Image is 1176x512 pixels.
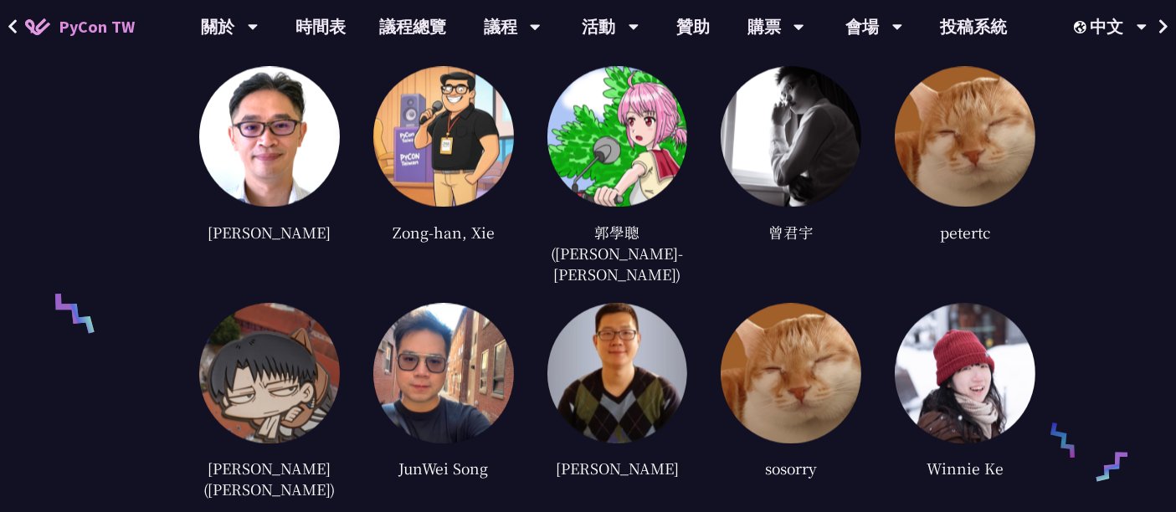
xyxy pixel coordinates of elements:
img: 761e049ec1edd5d40c9073b5ed8731ef.jpg [547,66,688,207]
img: 82d23fd0d510ffd9e682b2efc95fb9e0.jpg [721,66,861,207]
div: petertc [895,219,1035,244]
div: Zong-han, Xie [373,219,514,244]
div: [PERSON_NAME] ([PERSON_NAME]) [199,456,340,502]
div: sosorry [721,456,861,481]
img: 474439d49d7dff4bbb1577ca3eb831a2.jpg [373,66,514,207]
img: 666459b874776088829a0fab84ecbfc6.jpg [895,303,1035,443]
img: 2fb25c4dbcc2424702df8acae420c189.jpg [547,303,688,443]
img: default.0dba411.jpg [721,303,861,443]
div: [PERSON_NAME] [199,219,340,244]
img: cc92e06fafd13445e6a1d6468371e89a.jpg [373,303,514,443]
div: JunWei Song [373,456,514,481]
div: 曾君宇 [721,219,861,244]
a: PyCon TW [8,6,151,48]
span: PyCon TW [59,14,135,39]
img: Home icon of PyCon TW 2025 [25,18,50,35]
img: default.0dba411.jpg [895,66,1035,207]
img: d0223f4f332c07bbc4eacc3daa0b50af.jpg [199,66,340,207]
img: 16744c180418750eaf2695dae6de9abb.jpg [199,303,340,443]
div: [PERSON_NAME] [547,456,688,481]
img: Locale Icon [1074,21,1091,33]
div: Winnie Ke [895,456,1035,481]
div: 郭學聰 ([PERSON_NAME]-[PERSON_NAME]) [547,219,688,286]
